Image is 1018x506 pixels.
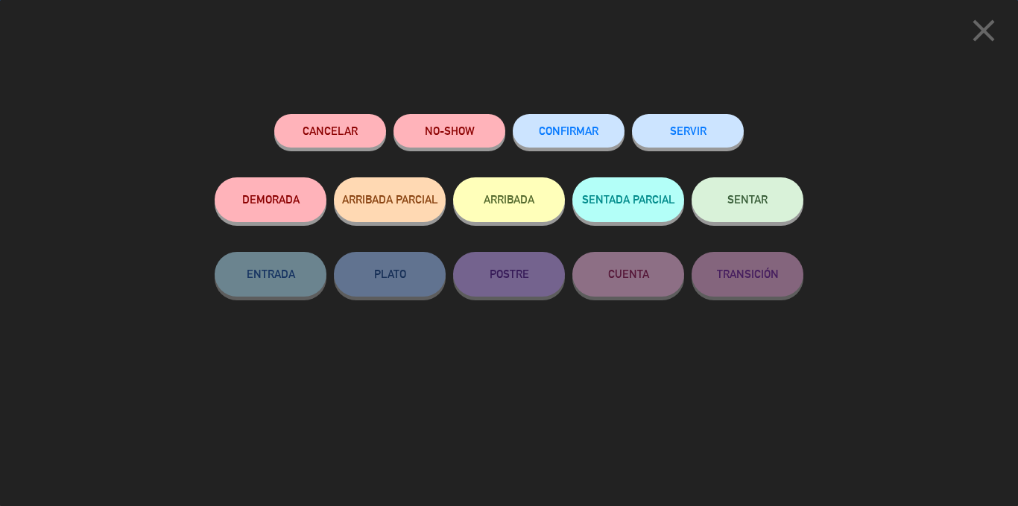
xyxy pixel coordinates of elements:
span: SENTAR [727,193,768,206]
button: DEMORADA [215,177,326,222]
button: PLATO [334,252,446,297]
span: CONFIRMAR [539,124,598,137]
button: close [961,11,1007,55]
i: close [965,12,1002,49]
button: ENTRADA [215,252,326,297]
button: Cancelar [274,114,386,148]
button: NO-SHOW [393,114,505,148]
button: POSTRE [453,252,565,297]
button: ARRIBADA PARCIAL [334,177,446,222]
button: CUENTA [572,252,684,297]
button: ARRIBADA [453,177,565,222]
span: ARRIBADA PARCIAL [342,193,438,206]
button: TRANSICIÓN [692,252,803,297]
button: SENTADA PARCIAL [572,177,684,222]
button: CONFIRMAR [513,114,625,148]
button: SENTAR [692,177,803,222]
button: SERVIR [632,114,744,148]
